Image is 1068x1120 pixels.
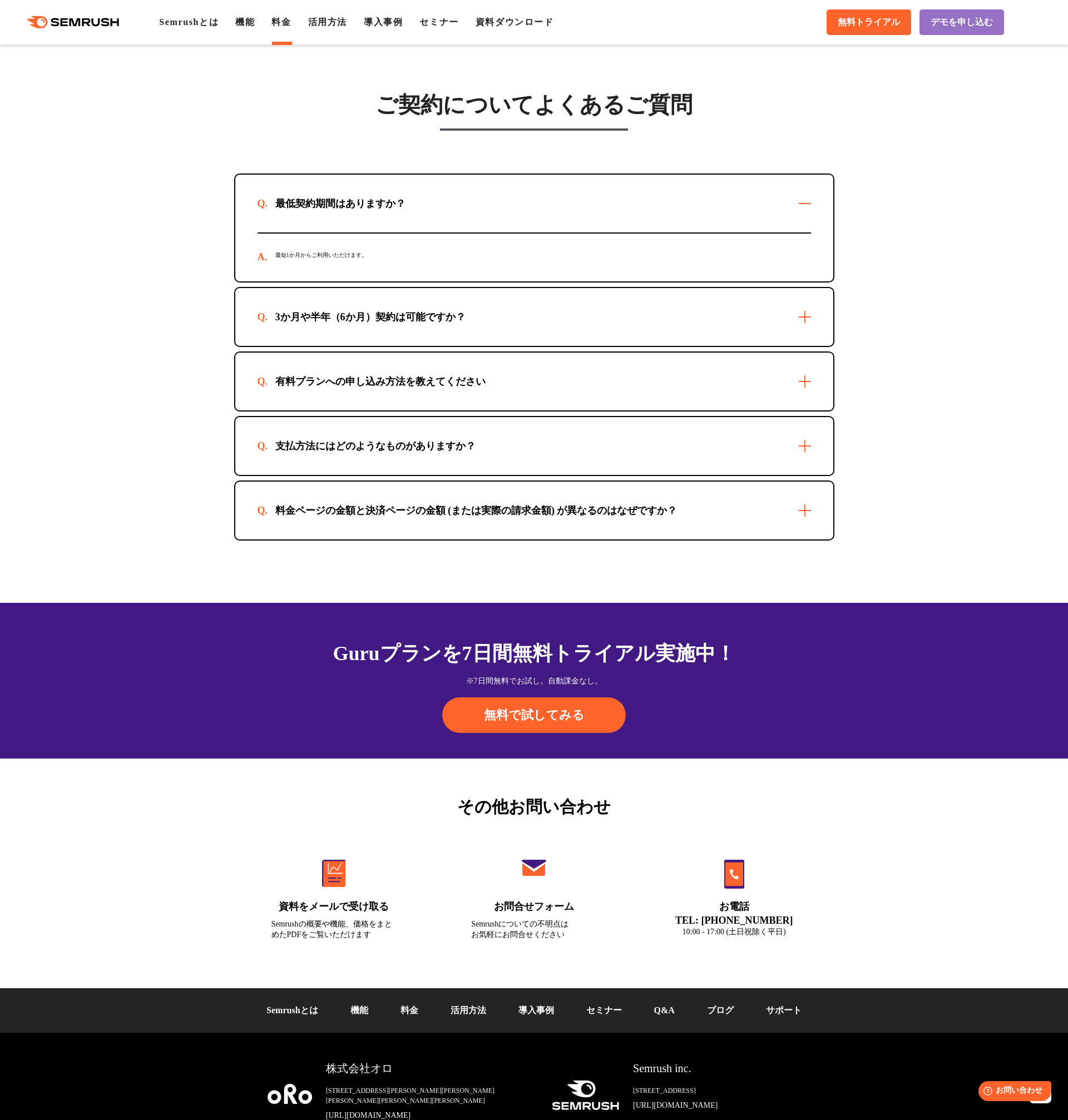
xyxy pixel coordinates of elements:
div: Semrushについての不明点は お気軽にお問合せください [471,919,597,940]
a: ブログ [707,1005,734,1015]
a: 機能 [235,17,255,27]
a: [URL][DOMAIN_NAME] [633,1100,800,1111]
div: その他お問い合わせ [234,794,834,819]
img: oro company [268,1084,312,1104]
a: 導入事例 [518,1005,554,1015]
div: ※7日間無料でお試し。自動課金なし。 [234,676,834,687]
a: 活用方法 [451,1005,486,1015]
a: 導入事例 [364,17,403,27]
div: 最低契約期間はありますか？ [258,197,423,210]
a: 料金 [271,17,291,27]
a: Semrushとは [266,1005,318,1015]
a: セミナー [586,1005,622,1015]
div: お電話 [671,900,797,914]
a: 機能 [350,1005,368,1015]
a: Q&A [654,1005,675,1015]
span: 無料トライアル [838,17,900,28]
a: 無料トライアル [827,9,911,35]
a: デモを申し込む [919,9,1004,35]
span: デモを申し込む [931,17,993,28]
span: 無料で試してみる [484,707,585,723]
span: 無料トライアル実施中！ [512,642,735,665]
h3: ご契約についてよくあるご質問 [234,91,834,119]
iframe: Help widget launcher [969,1077,1056,1108]
div: 料金ページの金額と決済ページの金額 (または実際の請求金額) が異なるのはなぜですか？ [258,504,695,517]
div: 3か月や半年（6か月）契約は可能ですか？ [258,310,483,324]
a: サポート [766,1005,802,1015]
div: 有料プランへの申し込み方法を教えてください [258,375,503,388]
div: 10:00 - 17:00 (土日祝除く平日) [671,926,797,937]
div: Guruプランを7日間 [234,638,834,668]
div: [STREET_ADDRESS][PERSON_NAME][PERSON_NAME][PERSON_NAME][PERSON_NAME][PERSON_NAME] [326,1086,534,1106]
a: 無料で試してみる [442,697,626,733]
div: TEL: [PHONE_NUMBER] [671,914,797,926]
a: 資料ダウンロード [476,17,554,27]
div: Semrush inc. [633,1060,800,1077]
div: 資料をメールで受け取る [271,900,397,914]
a: 料金 [400,1005,418,1015]
a: 活用方法 [308,17,347,27]
div: お問合せフォーム [471,900,597,914]
a: セミナー [419,17,458,27]
div: 支払方法にはどのようなものがありますか？ [258,439,493,453]
div: 最短1か月からご利用いただけます。 [258,234,811,281]
a: お問合せフォーム Semrushについての不明点はお気軽にお問合せください [448,836,620,954]
a: 資料をメールで受け取る Semrushの概要や機能、価格をまとめたPDFをご覧いただけます [248,836,421,954]
div: Semrushの概要や機能、価格をまとめたPDFをご覧いただけます [271,919,397,940]
div: 株式会社オロ [326,1060,534,1077]
a: Semrushとは [159,17,219,27]
div: [STREET_ADDRESS] [633,1086,800,1096]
